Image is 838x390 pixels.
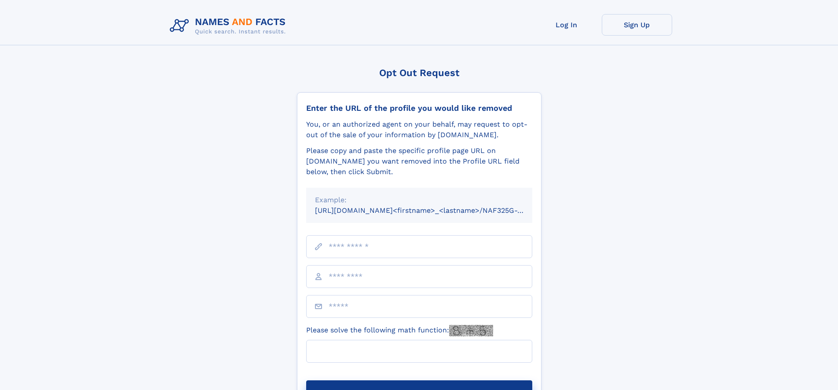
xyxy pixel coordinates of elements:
[315,206,549,215] small: [URL][DOMAIN_NAME]<firstname>_<lastname>/NAF325G-xxxxxxxx
[306,119,532,140] div: You, or an authorized agent on your behalf, may request to opt-out of the sale of your informatio...
[166,14,293,38] img: Logo Names and Facts
[531,14,602,36] a: Log In
[297,67,542,78] div: Opt Out Request
[306,146,532,177] div: Please copy and paste the specific profile page URL on [DOMAIN_NAME] you want removed into the Pr...
[306,103,532,113] div: Enter the URL of the profile you would like removed
[315,195,523,205] div: Example:
[602,14,672,36] a: Sign Up
[306,325,493,336] label: Please solve the following math function:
